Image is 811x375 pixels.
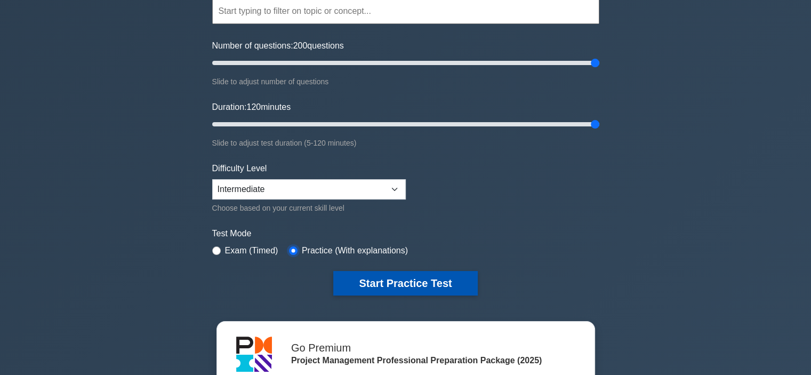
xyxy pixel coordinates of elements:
[212,227,599,240] label: Test Mode
[333,271,477,296] button: Start Practice Test
[212,75,599,88] div: Slide to adjust number of questions
[212,137,599,149] div: Slide to adjust test duration (5-120 minutes)
[246,102,261,111] span: 120
[212,101,291,114] label: Duration: minutes
[212,202,406,214] div: Choose based on your current skill level
[293,41,308,50] span: 200
[302,244,408,257] label: Practice (With explanations)
[225,244,278,257] label: Exam (Timed)
[212,39,344,52] label: Number of questions: questions
[212,162,267,175] label: Difficulty Level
